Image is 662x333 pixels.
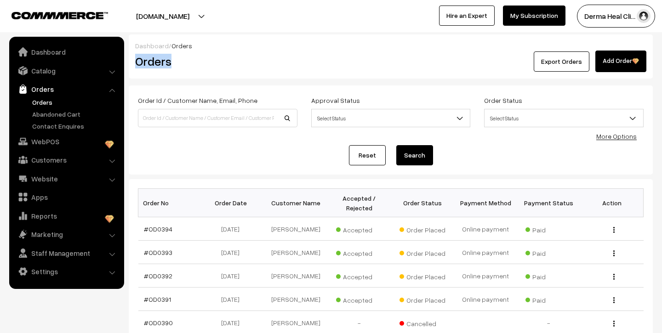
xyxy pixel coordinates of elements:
[637,9,651,23] img: user
[11,189,121,205] a: Apps
[454,288,517,311] td: Online payment
[135,42,169,50] a: Dashboard
[485,110,643,126] span: Select Status
[484,96,522,105] label: Order Status
[399,223,445,235] span: Order Placed
[580,189,643,217] th: Action
[30,97,121,107] a: Orders
[399,316,445,328] span: Cancelled
[328,189,391,217] th: Accepted / Rejected
[399,270,445,282] span: Order Placed
[391,189,454,217] th: Order Status
[525,270,571,282] span: Paid
[264,241,327,264] td: [PERSON_NAME]
[264,288,327,311] td: [PERSON_NAME]
[11,152,121,168] a: Customers
[138,109,297,127] input: Order Id / Customer Name / Customer Email / Customer Phone
[613,274,615,280] img: Menu
[11,245,121,261] a: Staff Management
[336,270,382,282] span: Accepted
[30,121,121,131] a: Contact Enquires
[201,241,264,264] td: [DATE]
[613,297,615,303] img: Menu
[11,133,121,150] a: WebPOS
[144,319,173,327] a: #OD0390
[336,246,382,258] span: Accepted
[264,189,327,217] th: Customer Name
[439,6,495,26] a: Hire an Expert
[30,109,121,119] a: Abandoned Cart
[11,170,121,187] a: Website
[201,217,264,241] td: [DATE]
[311,96,360,105] label: Approval Status
[503,6,565,26] a: My Subscription
[517,189,580,217] th: Payment Status
[454,264,517,288] td: Online payment
[144,248,172,256] a: #OD0393
[312,110,470,126] span: Select Status
[144,272,172,280] a: #OD0392
[201,264,264,288] td: [DATE]
[144,225,172,233] a: #OD0394
[11,44,121,60] a: Dashboard
[613,321,615,327] img: Menu
[534,51,589,72] button: Export Orders
[613,227,615,233] img: Menu
[135,54,297,68] h2: Orders
[349,145,386,165] a: Reset
[135,41,646,51] div: /
[11,81,121,97] a: Orders
[11,62,121,79] a: Catalog
[138,96,257,105] label: Order Id / Customer Name, Email, Phone
[336,293,382,305] span: Accepted
[336,223,382,235] span: Accepted
[454,189,517,217] th: Payment Method
[171,42,192,50] span: Orders
[11,208,121,224] a: Reports
[11,263,121,280] a: Settings
[613,250,615,256] img: Menu
[264,264,327,288] td: [PERSON_NAME]
[144,295,171,303] a: #OD0391
[525,223,571,235] span: Paid
[396,145,433,165] button: Search
[11,12,108,19] img: COMMMERCE
[596,132,637,140] a: More Options
[264,217,327,241] td: [PERSON_NAME]
[11,9,92,20] a: COMMMERCE
[577,5,655,28] button: Derma Heal Cli…
[454,241,517,264] td: Online payment
[201,189,264,217] th: Order Date
[138,189,201,217] th: Order No
[11,226,121,243] a: Marketing
[484,109,644,127] span: Select Status
[525,246,571,258] span: Paid
[525,293,571,305] span: Paid
[595,51,646,72] a: Add Order
[311,109,471,127] span: Select Status
[201,288,264,311] td: [DATE]
[399,293,445,305] span: Order Placed
[454,217,517,241] td: Online payment
[104,5,222,28] button: [DOMAIN_NAME]
[399,246,445,258] span: Order Placed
